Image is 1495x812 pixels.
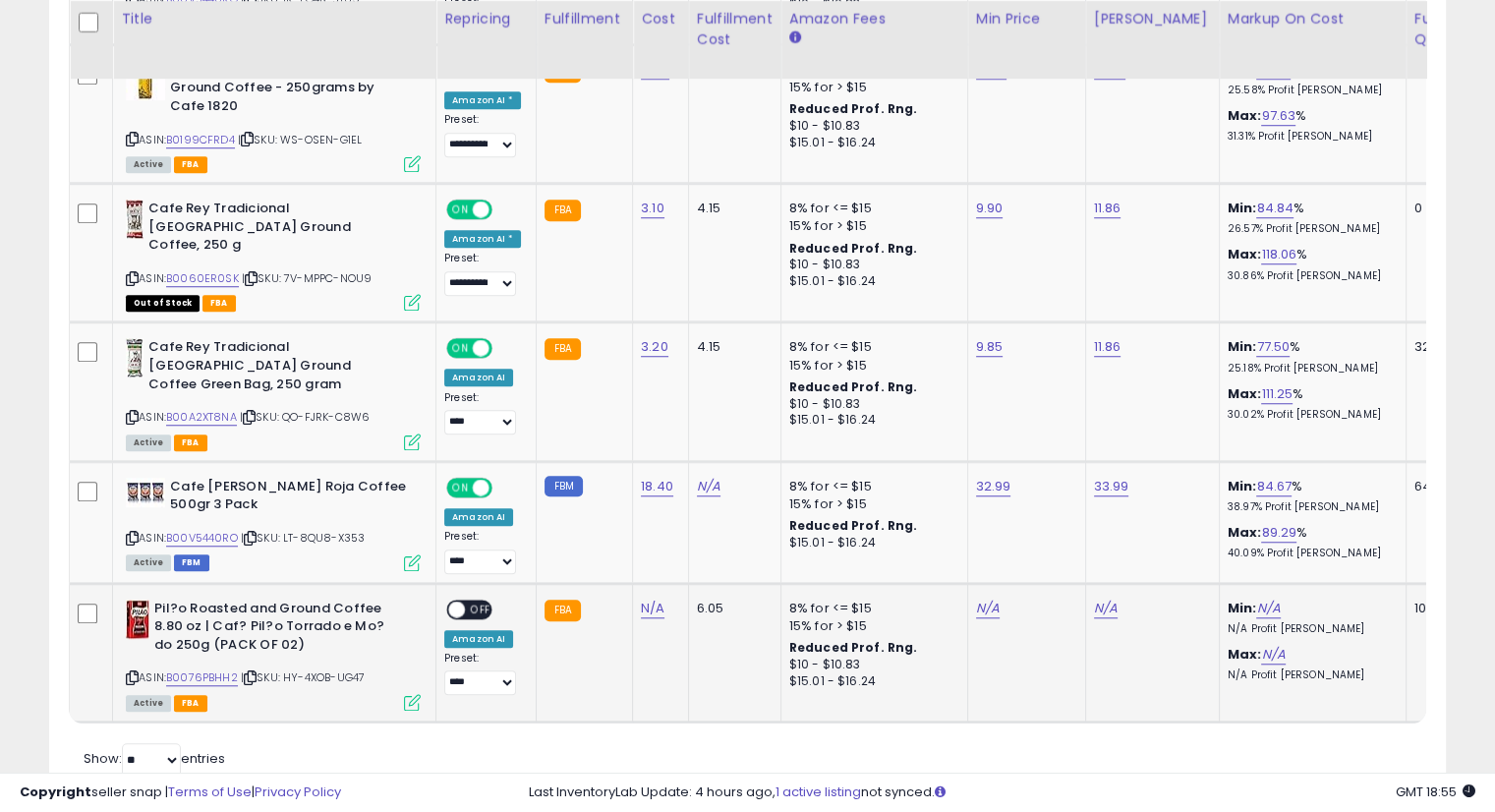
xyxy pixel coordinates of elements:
[789,200,952,217] div: 8% for <= $15
[1228,547,1391,560] p: 40.09% Profit [PERSON_NAME]
[1414,478,1475,495] div: 64
[1228,130,1391,144] p: 31.31% Profit [PERSON_NAME]
[1228,61,1391,97] div: %
[240,409,370,425] span: | SKU: QO-FJRK-C8W6
[1261,645,1285,665] a: N/A
[168,783,252,801] a: Terms of Use
[1228,668,1391,682] p: N/A Profit [PERSON_NAME]
[174,435,207,451] span: FBA
[126,200,421,309] div: ASIN:
[697,477,720,496] a: N/A
[255,783,341,801] a: Privacy Policy
[697,338,766,356] div: 4.15
[126,600,149,639] img: 41g6knMMlDL._SL40_.jpg
[238,132,362,147] span: | SKU: WS-OSEN-G1EL
[1228,599,1257,617] b: Min:
[444,9,528,29] div: Repricing
[976,199,1004,218] a: 9.90
[789,517,918,534] b: Reduced Prof. Rng.
[444,91,521,109] div: Amazon AI *
[1228,337,1257,356] b: Min:
[489,479,521,495] span: OFF
[126,695,171,712] span: All listings currently available for purchase on Amazon
[789,639,918,656] b: Reduced Prof. Rng.
[545,600,581,621] small: FBA
[1094,477,1129,496] a: 33.99
[444,652,521,696] div: Preset:
[202,295,236,312] span: FBA
[789,217,952,235] div: 15% for > $15
[148,200,387,260] b: Cafe Rey Tradicional [GEOGRAPHIC_DATA] Ground Coffee, 250 g
[448,202,473,218] span: ON
[1094,9,1211,29] div: [PERSON_NAME]
[529,783,1475,802] div: Last InventoryLab Update: 4 hours ago, not synced.
[444,391,521,435] div: Preset:
[976,337,1004,357] a: 9.85
[1228,385,1391,422] div: %
[166,669,238,686] a: B0076PBHH2
[1228,269,1391,283] p: 30.86% Profit [PERSON_NAME]
[444,530,521,574] div: Preset:
[154,600,393,660] b: Pil?o Roasted and Ground Coffee 8.80 oz | Caf? Pil?o Torrado e Mo?do 250g (PACK OF 02)
[1414,200,1475,217] div: 0
[489,340,521,357] span: OFF
[1414,338,1475,356] div: 32
[545,476,583,496] small: FBM
[641,477,673,496] a: 18.40
[789,657,952,673] div: $10 - $10.83
[126,338,144,377] img: 51s0SRyg7XL._SL40_.jpg
[789,257,952,273] div: $10 - $10.83
[166,270,239,287] a: B0060ER0SK
[1228,384,1262,403] b: Max:
[148,338,387,398] b: Cafe Rey Tradicional [GEOGRAPHIC_DATA] Ground Coffee Green Bag, 250 gram
[1094,599,1118,618] a: N/A
[1228,200,1391,236] div: %
[789,240,918,257] b: Reduced Prof. Rng.
[789,617,952,635] div: 15% for > $15
[1228,338,1391,375] div: %
[976,599,1000,618] a: N/A
[1228,477,1257,495] b: Min:
[20,783,91,801] strong: Copyright
[1228,523,1262,542] b: Max:
[697,200,766,217] div: 4.15
[126,600,421,709] div: ASIN:
[241,530,365,546] span: | SKU: LT-8QU8-X353
[789,100,918,117] b: Reduced Prof. Rng.
[641,337,668,357] a: 3.20
[444,230,521,248] div: Amazon AI *
[444,508,513,526] div: Amazon AI
[789,118,952,135] div: $10 - $10.83
[1261,245,1296,264] a: 118.06
[1228,500,1391,514] p: 38.97% Profit [PERSON_NAME]
[789,79,952,96] div: 15% for > $15
[166,409,237,426] a: B00A2XT8NA
[126,478,421,569] div: ASIN:
[789,495,952,513] div: 15% for > $15
[448,479,473,495] span: ON
[641,599,664,618] a: N/A
[1228,222,1391,236] p: 26.57% Profit [PERSON_NAME]
[174,695,207,712] span: FBA
[789,29,801,47] small: Amazon Fees.
[641,199,664,218] a: 3.10
[1228,60,1257,79] b: Min:
[126,338,421,447] div: ASIN:
[1094,199,1121,218] a: 11.86
[776,783,861,801] a: 1 active listing
[1228,199,1257,217] b: Min:
[84,749,225,768] span: Show: entries
[126,200,144,239] img: 51HXmPoZDxL._SL40_.jpg
[1228,408,1391,422] p: 30.02% Profit [PERSON_NAME]
[976,477,1011,496] a: 32.99
[1256,599,1280,618] a: N/A
[126,61,421,170] div: ASIN:
[121,9,428,29] div: Title
[448,340,473,357] span: ON
[789,338,952,356] div: 8% for <= $15
[166,132,235,148] a: B0199CFRD4
[1256,199,1294,218] a: 84.84
[545,200,581,221] small: FBA
[1228,524,1391,560] div: %
[174,156,207,173] span: FBA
